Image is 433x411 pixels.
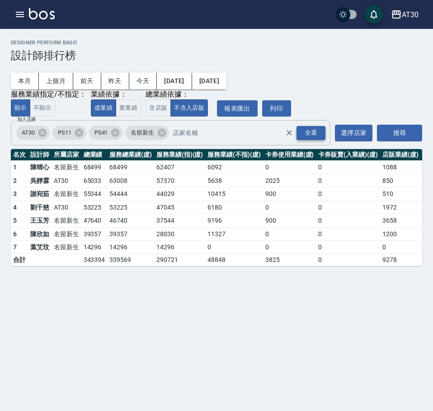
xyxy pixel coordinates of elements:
td: 53225 [81,201,108,214]
div: 全選 [297,126,325,140]
button: 搜尋 [377,125,422,141]
td: 0 [263,161,316,174]
td: 1088 [380,161,421,174]
div: 名留新生 [125,126,169,140]
button: 含店販 [146,99,171,117]
button: 報表匯出 [217,100,258,117]
button: 列印 [262,100,291,117]
div: 總業績依據： [146,90,212,99]
td: AT30 [52,174,81,187]
img: Logo [29,8,55,19]
button: AT30 [387,5,422,24]
td: 11327 [205,227,263,241]
td: 510 [380,187,421,201]
td: 900 [263,214,316,228]
td: 名留新生 [52,241,81,254]
button: save [365,5,383,23]
td: 0 [316,174,380,187]
td: 劉千慈 [28,201,52,214]
label: 加入店家 [17,116,36,123]
td: 葉艾玟 [28,241,52,254]
span: PS11 [52,128,77,137]
td: 3825 [263,254,316,266]
td: 9278 [380,254,421,266]
td: 57370 [154,174,206,187]
span: 7 [13,243,17,251]
td: 54444 [107,187,154,201]
td: 63008 [107,174,154,187]
div: PS11 [52,126,86,140]
td: AT30 [52,201,81,214]
th: 所屬店家 [52,149,81,161]
td: 10415 [205,187,263,201]
span: 2 [13,177,17,184]
div: 服務業績指定/不指定： [11,90,86,99]
th: 卡券販賣(入業績)(虛) [316,149,380,161]
button: 顯示 [11,99,30,117]
td: 14296 [107,241,154,254]
td: 68499 [81,161,108,174]
td: 陳晴心 [28,161,52,174]
td: 王玉芳 [28,214,52,228]
td: 3658 [380,214,421,228]
span: 3 [13,190,17,197]
th: 服務業績(不指)(虛) [205,149,263,161]
td: 44029 [154,187,206,201]
span: 5 [13,217,17,224]
td: 6092 [205,161,263,174]
button: 上個月 [39,73,73,89]
div: AT30 [16,126,50,140]
td: 0 [263,241,316,254]
td: 1972 [380,201,421,214]
td: 0 [316,254,380,266]
button: [DATE] [157,73,192,89]
td: 39357 [81,227,108,241]
td: 62407 [154,161,206,174]
td: 1200 [380,227,421,241]
td: 900 [263,187,316,201]
td: 0 [316,214,380,228]
button: 實業績 [116,99,141,117]
td: 名留新生 [52,227,81,241]
td: 46740 [107,214,154,228]
h2: Designer Perform Basic [11,40,422,46]
td: 5638 [205,174,263,187]
td: 6180 [205,201,263,214]
th: 店販業績(虛) [380,149,421,161]
h3: 設計師排行榜 [11,49,422,62]
td: 37544 [154,214,206,228]
td: 28030 [154,227,206,241]
span: 4 [13,204,17,211]
span: 6 [13,230,17,238]
span: 名留新生 [125,128,160,137]
th: 服務業績(指)(虛) [154,149,206,161]
td: 0 [316,241,380,254]
td: 55344 [81,187,108,201]
th: 卡券使用業績(虛) [263,149,316,161]
td: 合計 [11,254,28,266]
div: PS41 [89,126,123,140]
th: 總業績 [81,149,108,161]
td: 0 [316,201,380,214]
span: 1 [13,163,17,171]
button: 不含入店販 [170,99,208,117]
td: 53225 [107,201,154,214]
td: 343394 [81,254,108,266]
td: 68499 [107,161,154,174]
button: 昨天 [101,73,129,89]
td: 0 [316,161,380,174]
td: 14296 [81,241,108,254]
td: 14296 [154,241,206,254]
input: 店家名稱 [170,125,301,141]
td: 陳欣如 [28,227,52,241]
td: 290721 [154,254,206,266]
span: PS41 [89,128,113,137]
td: 339569 [107,254,154,266]
th: 名次 [11,149,28,161]
td: 47640 [81,214,108,228]
div: 業績依據： [91,90,141,99]
button: Open [295,124,327,142]
td: 0 [263,227,316,241]
button: 今天 [129,73,157,89]
th: 設計師 [28,149,52,161]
